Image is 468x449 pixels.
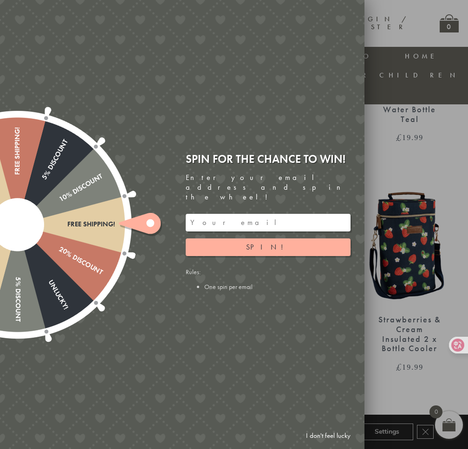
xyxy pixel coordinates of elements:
[204,282,351,291] li: One spin per email
[14,138,70,226] div: 5% Discount
[186,214,351,231] input: Your email
[14,223,70,311] div: Unlucky!
[15,221,104,277] div: 20% Discount
[186,268,351,291] div: Rules:
[186,152,351,166] div: Spin for the chance to win!
[15,173,104,228] div: 10% Discount
[18,220,115,228] div: Free shipping!
[246,242,290,252] span: Spin!
[13,127,21,224] div: Free shipping!
[301,427,355,444] a: I don't feel lucky
[186,173,351,202] div: Enter your email address and spin the wheel!
[186,238,351,256] button: Spin!
[13,224,21,322] div: 5% Discount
